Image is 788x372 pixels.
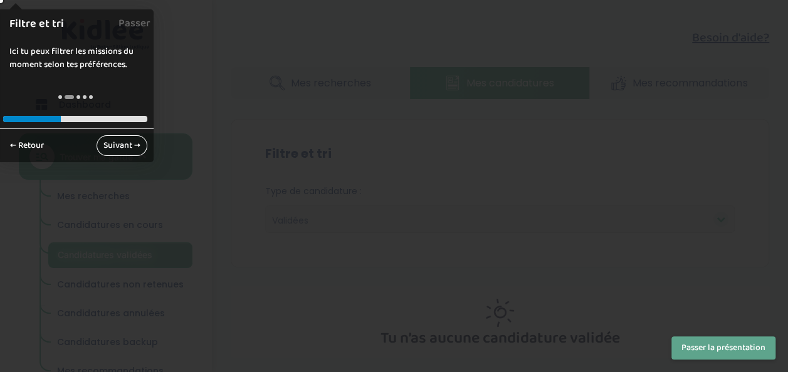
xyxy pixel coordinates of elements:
[671,336,775,359] button: Passer la présentation
[97,135,147,156] a: Suivant →
[118,9,150,38] a: Passer
[3,135,51,156] a: ← Retour
[9,16,128,33] h1: Filtre et tri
